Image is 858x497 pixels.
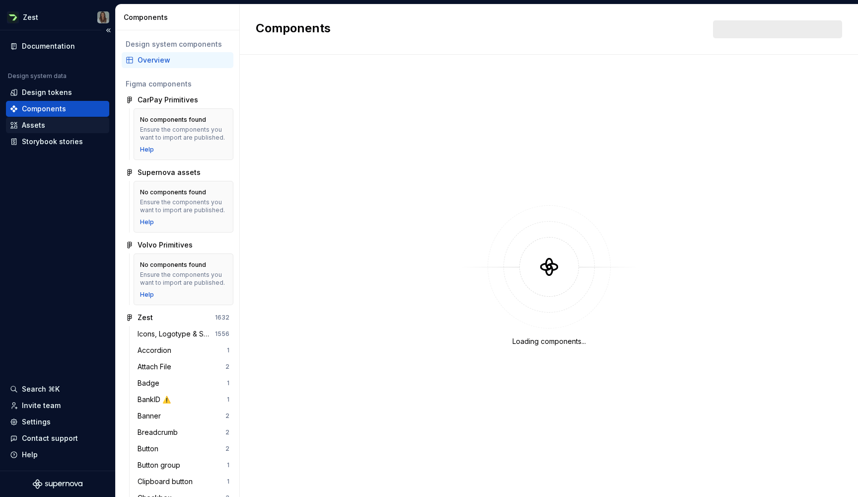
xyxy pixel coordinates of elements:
a: Help [140,146,154,154]
a: Clipboard button1 [134,474,233,490]
h2: Components [256,20,331,38]
a: Supernova assets [122,165,233,180]
div: Supernova assets [138,167,201,177]
div: No components found [140,188,206,196]
div: Settings [22,417,51,427]
div: 2 [225,428,229,436]
div: Zest [23,12,38,22]
div: Documentation [22,41,75,51]
div: Search ⌘K [22,384,60,394]
div: Design system data [8,72,67,80]
div: 1 [227,346,229,354]
a: Settings [6,414,109,430]
div: Ensure the components you want to import are published. [140,198,227,214]
div: 1632 [215,314,229,322]
div: 1 [227,379,229,387]
div: Invite team [22,401,61,411]
div: 1556 [215,330,229,338]
div: Help [22,450,38,460]
div: No components found [140,116,206,124]
div: Loading components... [512,336,586,346]
img: Elin Davidsson [97,11,109,23]
a: Overview [122,52,233,68]
div: Assets [22,120,45,130]
div: Overview [138,55,229,65]
div: Ensure the components you want to import are published. [140,271,227,287]
svg: Supernova Logo [33,479,82,489]
div: Components [124,12,235,22]
a: Accordion1 [134,342,233,358]
div: Design tokens [22,87,72,97]
a: Button group1 [134,457,233,473]
a: Banner2 [134,408,233,424]
div: 1 [227,396,229,404]
div: Volvo Primitives [138,240,193,250]
div: Badge [138,378,163,388]
a: Design tokens [6,84,109,100]
a: Help [140,218,154,226]
a: CarPay Primitives [122,92,233,108]
div: Button [138,444,162,454]
a: Invite team [6,398,109,414]
div: 1 [227,461,229,469]
div: Icons, Logotype & Symbol [138,329,215,339]
div: Figma components [126,79,229,89]
button: ZestElin Davidsson [2,6,113,28]
button: Help [6,447,109,463]
div: Accordion [138,345,175,355]
a: Assets [6,117,109,133]
a: Components [6,101,109,117]
button: Contact support [6,430,109,446]
div: 1 [227,478,229,486]
div: 2 [225,412,229,420]
div: Attach File [138,362,175,372]
div: Clipboard button [138,477,197,487]
div: Ensure the components you want to import are published. [140,126,227,142]
div: No components found [140,261,206,269]
div: Storybook stories [22,137,83,147]
a: BankID ⚠️1 [134,392,233,408]
div: Breadcrumb [138,427,182,437]
div: CarPay Primitives [138,95,198,105]
a: Documentation [6,38,109,54]
a: Button2 [134,441,233,457]
a: Zest1632 [122,310,233,326]
div: Components [22,104,66,114]
img: 845e64b5-cf6c-40e8-a5f3-aaa2a69d7a99.png [7,11,19,23]
div: Zest [138,313,153,323]
a: Icons, Logotype & Symbol1556 [134,326,233,342]
a: Breadcrumb2 [134,424,233,440]
a: Storybook stories [6,134,109,150]
button: Collapse sidebar [101,23,115,37]
div: Contact support [22,433,78,443]
div: 2 [225,363,229,371]
div: Button group [138,460,184,470]
button: Search ⌘K [6,381,109,397]
div: Design system components [126,39,229,49]
a: Volvo Primitives [122,237,233,253]
a: Help [140,291,154,299]
a: Attach File2 [134,359,233,375]
div: Banner [138,411,165,421]
div: BankID ⚠️ [138,395,175,405]
a: Badge1 [134,375,233,391]
div: 2 [225,445,229,453]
